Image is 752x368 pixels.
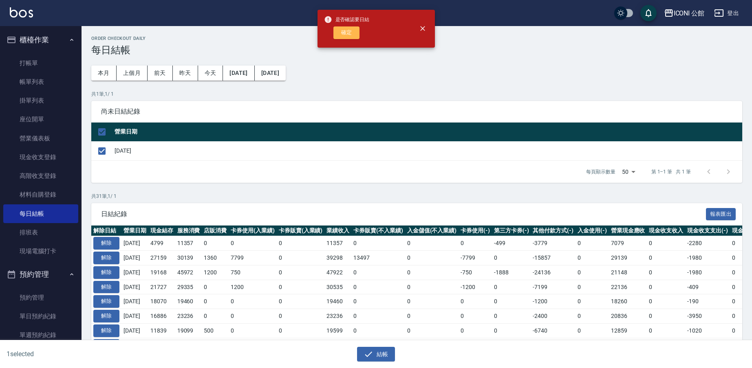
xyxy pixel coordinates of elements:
td: 0 [351,323,405,338]
button: 本月 [91,66,117,81]
td: 0 [351,338,405,353]
td: -7799 [459,251,492,265]
td: [DATE] [121,280,148,294]
td: 30535 [324,280,351,294]
button: 報表匯出 [706,208,736,221]
img: Logo [10,7,33,18]
button: 解除 [93,310,119,322]
h6: 1 selected [7,349,186,359]
td: -4980 [685,338,730,353]
td: 27159 [148,251,175,265]
a: 打帳單 [3,54,78,72]
button: [DATE] [223,66,254,81]
td: [DATE] [121,265,148,280]
button: 櫃檯作業 [3,29,78,50]
td: 0 [647,309,685,324]
td: -2400 [531,309,576,324]
td: -1980 [685,265,730,280]
button: 解除 [93,295,119,308]
td: 12859 [609,323,647,338]
th: 現金收支支出(-) [685,226,730,236]
th: 解除日結 [91,226,121,236]
th: 營業日期 [121,226,148,236]
td: -409 [685,280,730,294]
td: 0 [405,280,459,294]
a: 座位開單 [3,110,78,129]
td: 1200 [229,280,277,294]
td: -15857 [531,251,576,265]
td: 0 [576,309,609,324]
th: 現金收支收入 [647,226,685,236]
td: 0 [277,294,325,309]
td: 0 [351,309,405,324]
td: -1200 [459,280,492,294]
a: 每日結帳 [3,204,78,223]
td: 29335 [175,280,202,294]
td: 0 [229,309,277,324]
td: 0 [405,265,459,280]
td: -6740 [531,323,576,338]
td: 0 [492,338,531,353]
td: 0 [647,338,685,353]
td: 0 [492,294,531,309]
td: 0 [576,265,609,280]
td: 0 [492,309,531,324]
td: 0 [647,251,685,265]
td: 15998 [148,338,175,353]
span: 尚未日結紀錄 [101,107,732,116]
td: [DATE] [121,251,148,265]
td: -2280 [685,236,730,251]
td: 7799 [229,251,277,265]
td: 0 [277,251,325,265]
th: 第三方卡券(-) [492,226,531,236]
p: 每頁顯示數量 [586,168,615,175]
button: 上個月 [117,66,148,81]
td: 0 [229,338,277,353]
th: 卡券販賣(不入業績) [351,226,405,236]
td: 0 [576,323,609,338]
td: 0 [277,280,325,294]
a: 帳單列表 [3,72,78,91]
th: 店販消費 [202,226,229,236]
td: [DATE] [121,323,148,338]
td: -1020 [685,323,730,338]
a: 現場電腦打卡 [3,242,78,261]
td: 0 [277,338,325,353]
td: -1888 [492,265,531,280]
th: 營業日期 [112,123,742,142]
span: 日結紀錄 [101,210,706,218]
td: [DATE] [121,236,148,251]
td: 30139 [175,251,202,265]
td: 0 [576,294,609,309]
th: 服務消費 [175,226,202,236]
td: 0 [647,280,685,294]
td: [DATE] [121,338,148,353]
td: 11357 [175,236,202,251]
td: [DATE] [121,309,148,324]
span: 是否確認要日結 [324,15,370,24]
button: 解除 [93,339,119,352]
td: 23236 [175,309,202,324]
p: 共 31 筆, 1 / 1 [91,193,742,200]
td: 23236 [324,309,351,324]
td: 0 [647,323,685,338]
button: ICONI 公館 [661,5,708,22]
td: 21148 [609,265,647,280]
td: 0 [229,236,277,251]
td: -7199 [531,280,576,294]
td: 7079 [609,236,647,251]
a: 報表匯出 [706,210,736,217]
td: -3950 [685,309,730,324]
a: 現金收支登錄 [3,148,78,166]
td: 18260 [609,294,647,309]
td: 19168 [148,265,175,280]
td: 0 [351,265,405,280]
td: -24136 [531,265,576,280]
td: 0 [576,251,609,265]
td: 23777 [175,338,202,353]
td: 11357 [324,236,351,251]
a: 掛單列表 [3,91,78,110]
button: 昨天 [173,66,198,81]
td: 0 [202,309,229,324]
td: 0 [492,280,531,294]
